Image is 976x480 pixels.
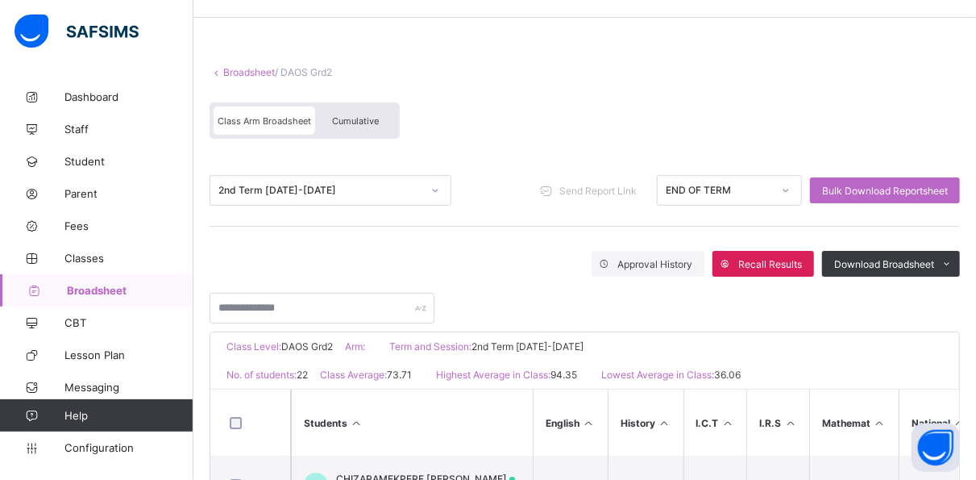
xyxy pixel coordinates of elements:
[223,66,275,78] a: Broadsheet
[64,349,193,361] span: Lesson Plan
[64,381,193,394] span: Messaging
[873,417,887,429] i: Sort in Ascending Order
[953,417,966,429] i: Sort in Ascending Order
[387,369,412,381] span: 73.71
[350,417,363,429] i: Sort Ascending
[436,369,550,381] span: Highest Average in Class:
[64,316,193,329] span: CBT
[912,424,960,472] button: Open asap
[608,390,683,456] th: History
[559,185,637,197] span: Send Report Link
[226,369,297,381] span: No. of students:
[666,185,772,197] div: END OF TERM
[64,187,193,200] span: Parent
[64,252,193,265] span: Classes
[746,390,809,456] th: I.R.S
[809,390,899,456] th: Mathemat
[345,340,365,353] span: Arm:
[64,90,193,103] span: Dashboard
[601,369,714,381] span: Lowest Average in Class:
[683,390,747,456] th: I.C.T
[218,115,311,127] span: Class Arm Broadsheet
[389,340,471,353] span: Term and Session:
[64,441,193,454] span: Configuration
[281,340,333,353] span: DAOS Grd2
[64,123,193,136] span: Staff
[714,369,741,381] span: 36.06
[15,15,139,48] img: safsims
[738,258,802,270] span: Recall Results
[291,390,533,456] th: Students
[320,369,387,381] span: Class Average:
[64,409,193,422] span: Help
[275,66,332,78] span: / DAOS Grd2
[297,369,308,381] span: 22
[67,284,193,297] span: Broadsheet
[64,155,193,168] span: Student
[721,417,735,429] i: Sort in Ascending Order
[658,417,671,429] i: Sort in Ascending Order
[332,115,379,127] span: Cumulative
[226,340,281,353] span: Class Level:
[471,340,584,353] span: 2nd Term [DATE]-[DATE]
[533,390,608,456] th: English
[582,417,596,429] i: Sort in Ascending Order
[617,258,692,270] span: Approval History
[218,185,422,197] div: 2nd Term [DATE]-[DATE]
[834,258,934,270] span: Download Broadsheet
[783,417,797,429] i: Sort in Ascending Order
[64,219,193,232] span: Fees
[550,369,577,381] span: 94.35
[822,185,948,197] span: Bulk Download Reportsheet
